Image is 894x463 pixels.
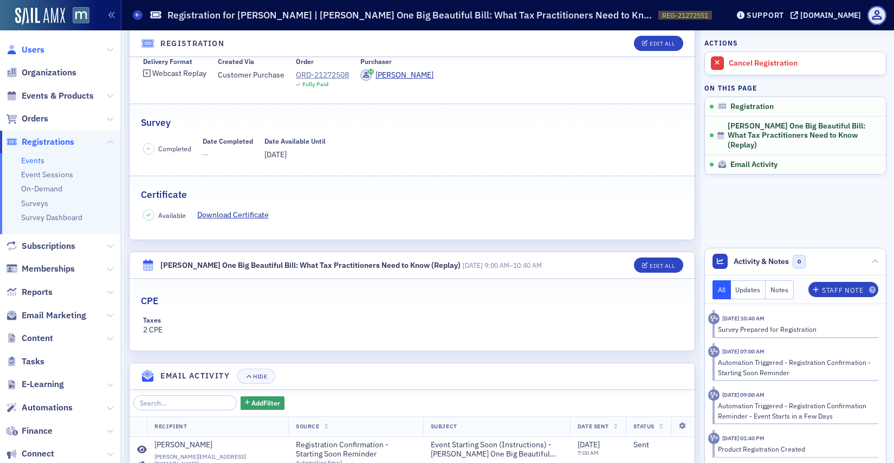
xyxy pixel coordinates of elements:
[203,149,253,160] span: —
[463,261,542,269] span: –
[133,395,237,410] input: Search…
[21,198,48,208] a: Surveys
[6,356,44,368] a: Tasks
[203,137,253,145] div: Date Completed
[254,374,268,380] div: Hide
[822,287,863,293] div: Staff Note
[708,313,720,324] div: Activity
[718,324,871,334] div: Survey Prepared for Registration
[6,448,54,460] a: Connect
[296,57,314,66] div: Order
[264,137,326,145] div: Date Available Until
[22,378,64,390] span: E-Learning
[22,90,94,102] span: Events & Products
[21,184,62,194] a: On-Demand
[22,425,53,437] span: Finance
[22,67,76,79] span: Organizations
[360,57,392,66] div: Purchaser
[431,440,562,459] span: Event Starting Soon (Instructions) - [PERSON_NAME] One Big Beautiful Bill: What Tax Practitioners...
[375,69,433,81] div: [PERSON_NAME]
[730,160,778,170] span: Email Activity
[722,348,765,355] time: 9/11/2025 07:00 AM
[6,402,73,414] a: Automations
[650,263,675,269] div: Edit All
[6,240,75,252] a: Subscriptions
[147,145,150,152] span: –
[141,115,171,130] h2: Survey
[728,121,872,150] span: [PERSON_NAME] One Big Beautiful Bill: What Tax Practitioners Need to Know (Replay)
[6,67,76,79] a: Organizations
[704,38,738,48] h4: Actions
[6,310,86,321] a: Email Marketing
[21,213,82,222] a: Survey Dashboard
[6,90,94,102] a: Events & Products
[793,255,806,268] span: 0
[766,280,794,299] button: Notes
[197,209,277,221] a: Download Certificate
[808,282,878,297] button: Staff Note
[15,8,65,25] img: SailAMX
[161,370,230,382] h4: Email Activity
[141,188,187,202] h2: Certificate
[6,286,53,298] a: Reports
[867,6,886,25] span: Profile
[578,449,599,456] time: 7:00 AM
[6,113,48,125] a: Orders
[141,294,158,308] h2: CPE
[237,369,275,384] button: Hide
[704,83,886,93] h4: On this page
[161,38,225,49] h4: Registration
[578,440,600,449] span: [DATE]
[800,10,861,20] div: [DOMAIN_NAME]
[634,36,683,51] button: Edit All
[154,440,212,450] div: [PERSON_NAME]
[22,44,44,56] span: Users
[360,69,433,81] a: [PERSON_NAME]
[718,444,871,454] div: Product Registration Created
[712,280,731,299] button: All
[662,11,708,20] span: REG-21272551
[747,10,784,20] div: Support
[22,310,86,321] span: Email Marketing
[73,7,89,24] img: SailAMX
[167,9,653,22] h1: Registration for [PERSON_NAME] | [PERSON_NAME] One Big Beautiful Bill: What Tax Practitioners Nee...
[302,81,328,88] div: Fully Paid
[251,398,280,408] span: Add Filter
[296,69,349,81] a: ORD-21272508
[6,378,64,390] a: E-Learning
[218,57,254,66] div: Created Via
[218,69,284,81] span: Customer Purchase
[708,433,720,444] div: Activity
[158,210,186,220] span: Available
[143,316,161,324] div: Taxes
[154,440,281,450] a: [PERSON_NAME]
[634,258,683,273] button: Edit All
[722,434,765,442] time: 8/15/2025 01:40 PM
[22,263,75,275] span: Memberships
[730,102,774,112] span: Registration
[22,136,74,148] span: Registrations
[6,44,44,56] a: Users
[152,70,206,76] div: Webcast Replay
[463,261,483,269] span: [DATE]
[22,356,44,368] span: Tasks
[161,260,461,271] div: [PERSON_NAME] One Big Beautiful Bill: What Tax Practitioners Need to Know (Replay)
[22,332,53,344] span: Content
[633,422,655,430] span: Status
[22,448,54,460] span: Connect
[158,144,191,153] span: Completed
[6,263,75,275] a: Memberships
[6,425,53,437] a: Finance
[734,256,789,267] span: Activity & Notes
[296,422,319,430] span: Source
[21,170,73,179] a: Event Sessions
[722,391,765,398] time: 9/9/2025 09:00 AM
[484,261,509,269] time: 9:00 AM
[22,402,73,414] span: Automations
[143,57,192,66] div: Delivery Format
[718,401,871,421] div: Automation Triggered - Registration Confirmation Reminder - Event Starts in a Few Days
[6,136,74,148] a: Registrations
[731,280,766,299] button: Updates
